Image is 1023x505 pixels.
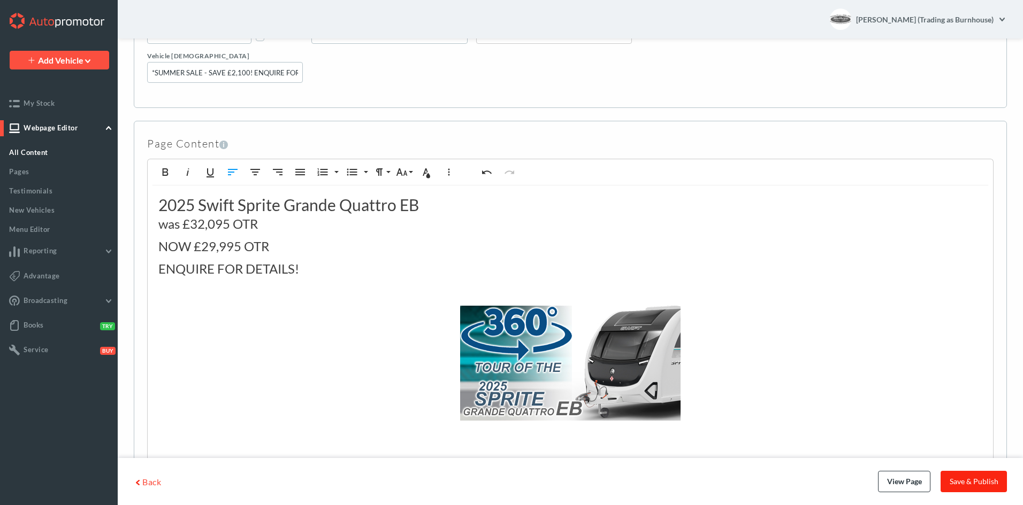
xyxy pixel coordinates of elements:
button: Ordered List [312,161,333,183]
span: Webpage Editor [24,123,78,132]
button: Unordered List [361,161,369,183]
button: Align Justify [290,161,310,183]
a: Testimonials [2,183,118,196]
a: [PERSON_NAME] (Trading as Burnhouse) [856,9,1007,30]
input: Vehicle Sash [147,62,303,83]
button: Bold (Ctrl+B) [155,161,175,183]
button: Buy [98,346,113,354]
button: Unordered List [342,161,362,183]
button: Ordered List [331,161,340,183]
span: Books [24,321,44,329]
a: Pages [2,164,118,177]
span: was £32,095 OTR [158,216,258,231]
span: Testimonials [9,187,52,195]
span: Broadcasting [24,296,67,305]
h2: 2025 Swift Sprite Grande Quattro EB [158,196,982,214]
img: icon_validation_info3.svg [219,141,228,149]
button: Align Left [223,161,243,183]
span: New Vehicles [9,206,55,214]
span: Pages [9,167,29,176]
a: Menu Editor [2,222,118,235]
button: Align Center [245,161,265,183]
div: Page Content [147,137,232,150]
span: My Stock [24,99,55,107]
button: Redo (Ctrl+Shift+Z) [499,161,520,183]
span: Reporting [24,246,57,255]
span: NOW £29,995 OTR [158,238,269,254]
button: Text Color [416,161,437,183]
a: Add Vehicle [10,51,109,69]
span: All Content [9,148,48,157]
button: Align Right [268,161,288,183]
span: Advantage [24,271,60,280]
span: Try [100,322,115,330]
button: Paragraph Format [371,161,392,183]
label: Vehicle [DEMOGRAPHIC_DATA] [147,52,303,60]
a: Save & Publish [941,471,1007,492]
button: Font Size [394,161,414,183]
a: New Vehicles [2,203,118,215]
a: All Content [2,145,118,158]
span: Menu Editor [9,225,50,234]
button: More Misc [439,161,459,183]
img: 7ad784b8-c8a2-2ed3-2911-60384d327ebc.png [460,306,681,421]
a: Back [134,477,161,487]
span: Buy [100,347,116,355]
span: Add Vehicle [38,55,92,66]
button: Underline (Ctrl+U) [200,161,220,183]
a: View Page [878,471,930,492]
span: ENQUIRE FOR DETAILS! [158,261,299,276]
button: Try [98,321,113,330]
button: Undo (Ctrl+Z) [477,161,497,183]
span: Service [24,345,49,354]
